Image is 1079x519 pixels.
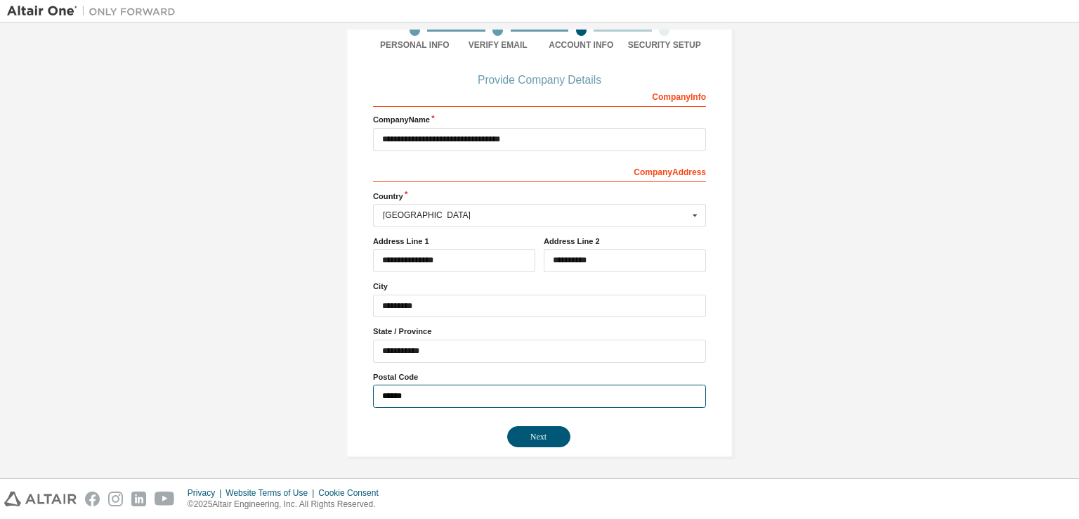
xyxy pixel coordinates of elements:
label: City [373,281,706,292]
img: facebook.svg [85,492,100,506]
img: linkedin.svg [131,492,146,506]
div: Cookie Consent [318,487,386,499]
div: Personal Info [373,39,457,51]
label: State / Province [373,326,706,337]
div: Privacy [188,487,225,499]
div: Company Info [373,84,706,107]
label: Country [373,191,706,202]
label: Company Name [373,114,706,125]
img: youtube.svg [155,492,175,506]
div: Provide Company Details [373,76,706,84]
div: Website Terms of Use [225,487,318,499]
div: Account Info [539,39,623,51]
div: Company Address [373,160,706,182]
div: [GEOGRAPHIC_DATA] [383,211,688,219]
p: © 2025 Altair Engineering, Inc. All Rights Reserved. [188,499,387,511]
div: Security Setup [623,39,707,51]
img: altair_logo.svg [4,492,77,506]
label: Address Line 2 [544,236,706,247]
label: Address Line 1 [373,236,535,247]
img: instagram.svg [108,492,123,506]
button: Next [507,426,570,447]
div: Verify Email [457,39,540,51]
label: Postal Code [373,371,706,383]
img: Altair One [7,4,183,18]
